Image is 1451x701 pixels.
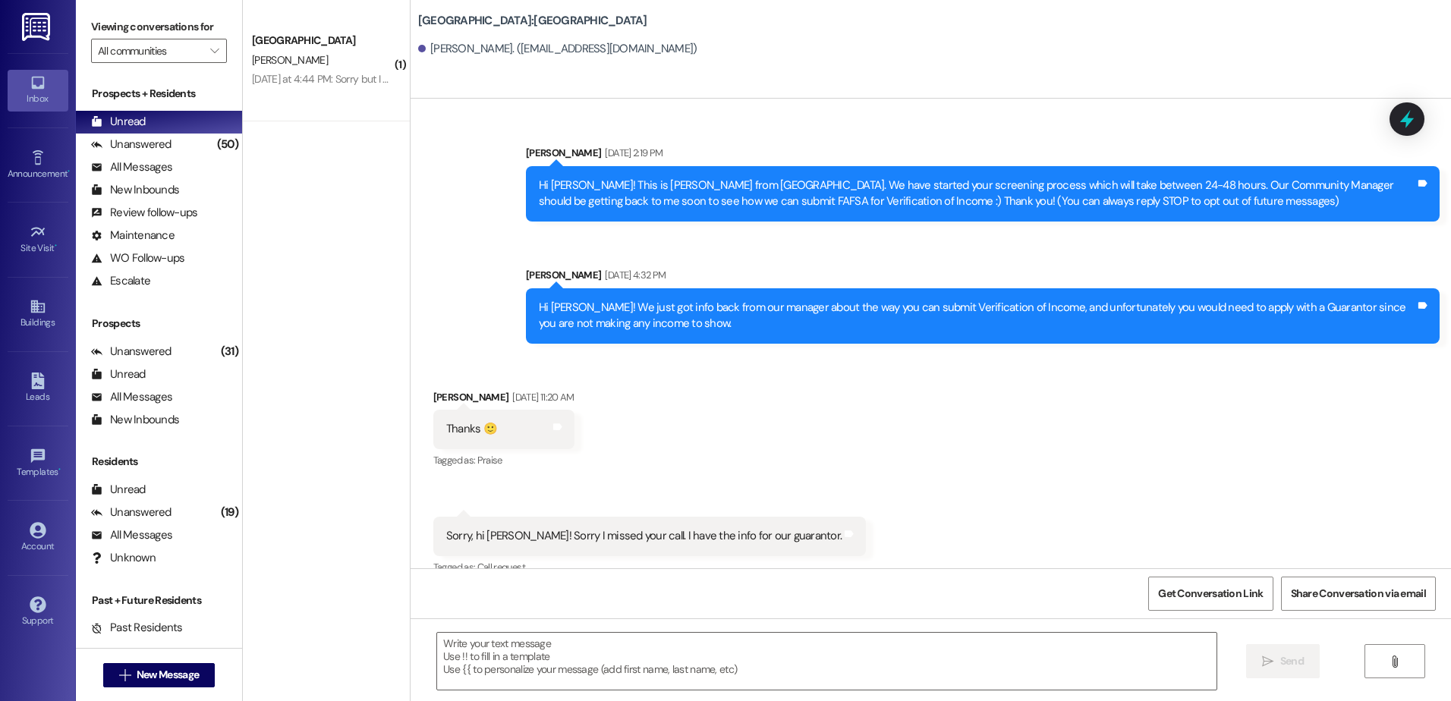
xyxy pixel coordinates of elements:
[1281,577,1436,611] button: Share Conversation via email
[8,294,68,335] a: Buildings
[91,527,172,543] div: All Messages
[539,300,1415,332] div: Hi [PERSON_NAME]! We just got info back from our manager about the way you can submit Verificatio...
[252,72,464,86] div: [DATE] at 4:44 PM: Sorry but I cant wait that long
[433,449,574,471] div: Tagged as:
[8,368,68,409] a: Leads
[1262,655,1273,668] i: 
[8,517,68,558] a: Account
[1246,644,1320,678] button: Send
[91,205,197,221] div: Review follow-ups
[526,145,1440,166] div: [PERSON_NAME]
[91,182,179,198] div: New Inbounds
[446,421,497,437] div: Thanks 🙂
[8,70,68,111] a: Inbox
[1148,577,1273,611] button: Get Conversation Link
[68,166,70,177] span: •
[91,412,179,428] div: New Inbounds
[91,389,172,405] div: All Messages
[601,145,663,161] div: [DATE] 2:19 PM
[539,178,1415,210] div: Hi [PERSON_NAME]! This is [PERSON_NAME] from [GEOGRAPHIC_DATA]. We have started your screening pr...
[91,250,184,266] div: WO Follow-ups
[91,114,146,130] div: Unread
[91,273,150,289] div: Escalate
[91,482,146,498] div: Unread
[76,593,242,608] div: Past + Future Residents
[601,267,666,283] div: [DATE] 4:32 PM
[91,15,227,39] label: Viewing conversations for
[418,41,697,57] div: [PERSON_NAME]. ([EMAIL_ADDRESS][DOMAIN_NAME])
[446,528,842,544] div: Sorry, hi [PERSON_NAME]! Sorry I missed your call. I have the info for our guarantor.
[91,620,183,636] div: Past Residents
[76,454,242,470] div: Residents
[98,39,203,63] input: All communities
[1158,586,1263,602] span: Get Conversation Link
[252,53,328,67] span: [PERSON_NAME]
[1291,586,1426,602] span: Share Conversation via email
[1280,653,1304,669] span: Send
[91,344,172,360] div: Unanswered
[210,45,219,57] i: 
[91,159,172,175] div: All Messages
[252,33,392,49] div: [GEOGRAPHIC_DATA]
[477,561,525,574] span: Call request
[217,340,242,363] div: (31)
[55,240,57,251] span: •
[213,133,242,156] div: (50)
[508,389,574,405] div: [DATE] 11:20 AM
[91,505,172,520] div: Unanswered
[217,501,242,524] div: (19)
[526,267,1440,288] div: [PERSON_NAME]
[477,454,502,467] span: Praise
[91,366,146,382] div: Unread
[91,550,156,566] div: Unknown
[8,219,68,260] a: Site Visit •
[433,389,574,410] div: [PERSON_NAME]
[58,464,61,475] span: •
[433,556,866,578] div: Tagged as:
[22,13,53,41] img: ResiDesk Logo
[418,13,647,29] b: [GEOGRAPHIC_DATA]: [GEOGRAPHIC_DATA]
[103,663,216,687] button: New Message
[8,592,68,633] a: Support
[8,443,68,484] a: Templates •
[119,669,131,681] i: 
[91,228,175,244] div: Maintenance
[137,667,199,683] span: New Message
[76,86,242,102] div: Prospects + Residents
[76,316,242,332] div: Prospects
[91,137,172,152] div: Unanswered
[1389,655,1400,668] i: 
